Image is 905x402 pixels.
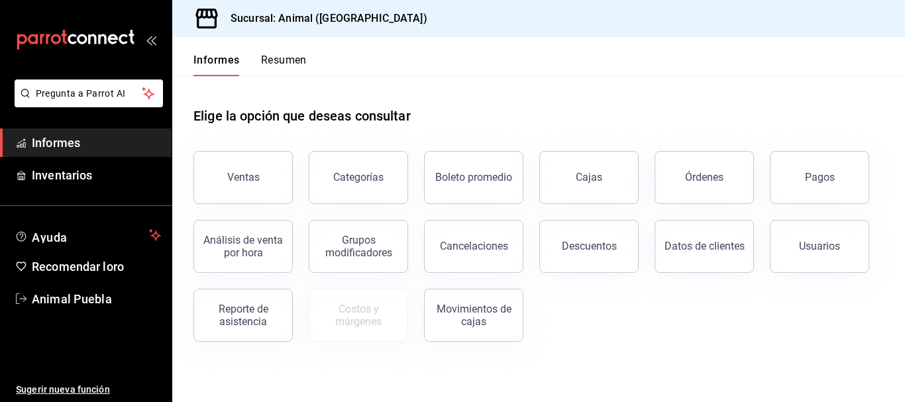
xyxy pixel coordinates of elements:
[799,240,840,252] font: Usuarios
[193,54,240,66] font: Informes
[203,234,283,259] font: Análisis de venta por hora
[193,289,293,342] button: Reporte de asistencia
[193,220,293,273] button: Análisis de venta por hora
[9,96,163,110] a: Pregunta a Parrot AI
[562,240,617,252] font: Descuentos
[193,151,293,204] button: Ventas
[15,79,163,107] button: Pregunta a Parrot AI
[440,240,508,252] font: Cancelaciones
[655,220,754,273] button: Datos de clientes
[32,168,92,182] font: Inventarios
[437,303,511,328] font: Movimientos de cajas
[309,151,408,204] button: Categorías
[32,136,80,150] font: Informes
[665,240,745,252] font: Datos de clientes
[16,384,110,395] font: Sugerir nueva función
[193,108,411,124] font: Elige la opción que deseas consultar
[539,220,639,273] button: Descuentos
[219,303,268,328] font: Reporte de asistencia
[309,289,408,342] button: Contrata inventarios para ver este informe
[32,260,124,274] font: Recomendar loro
[335,303,382,328] font: Costos y márgenes
[325,234,392,259] font: Grupos modificadores
[805,171,835,183] font: Pagos
[539,151,639,204] a: Cajas
[655,151,754,204] button: Órdenes
[770,220,869,273] button: Usuarios
[576,171,603,183] font: Cajas
[424,151,523,204] button: Boleto promedio
[309,220,408,273] button: Grupos modificadores
[685,171,723,183] font: Órdenes
[261,54,307,66] font: Resumen
[32,292,112,306] font: Animal Puebla
[32,230,68,244] font: Ayuda
[231,12,427,25] font: Sucursal: Animal ([GEOGRAPHIC_DATA])
[424,289,523,342] button: Movimientos de cajas
[193,53,307,76] div: pestañas de navegación
[770,151,869,204] button: Pagos
[333,171,384,183] font: Categorías
[146,34,156,45] button: abrir_cajón_menú
[424,220,523,273] button: Cancelaciones
[36,88,126,99] font: Pregunta a Parrot AI
[227,171,260,183] font: Ventas
[435,171,512,183] font: Boleto promedio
